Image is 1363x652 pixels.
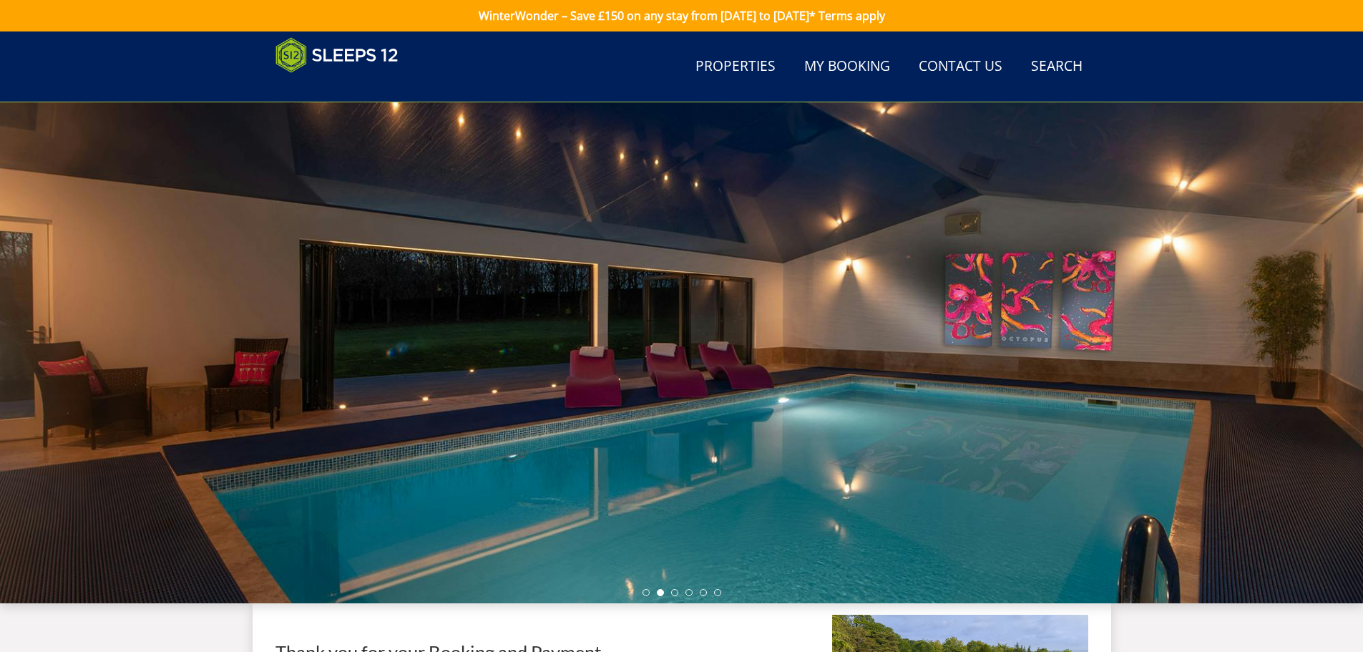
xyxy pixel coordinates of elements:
[1025,51,1088,83] a: Search
[690,51,781,83] a: Properties
[798,51,896,83] a: My Booking
[913,51,1008,83] a: Contact Us
[275,37,399,73] img: Sleeps 12
[268,82,419,94] iframe: Customer reviews powered by Trustpilot
[1162,607,1363,652] iframe: LiveChat chat widget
